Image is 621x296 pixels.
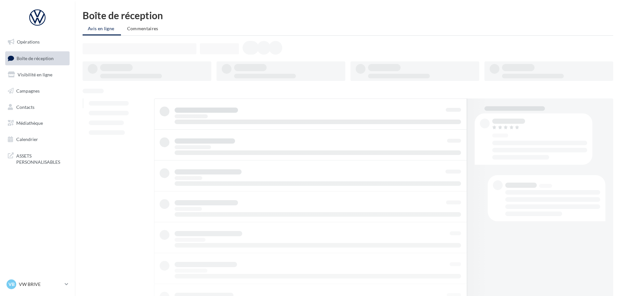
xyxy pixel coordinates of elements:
[5,278,70,290] a: VB VW BRIVE
[17,55,54,61] span: Boîte de réception
[83,10,613,20] div: Boîte de réception
[16,88,40,94] span: Campagnes
[4,51,71,65] a: Boîte de réception
[19,281,62,288] p: VW BRIVE
[16,151,67,165] span: ASSETS PERSONNALISABLES
[4,84,71,98] a: Campagnes
[4,68,71,82] a: Visibilité en ligne
[127,26,158,31] span: Commentaires
[16,136,38,142] span: Calendrier
[17,39,40,45] span: Opérations
[16,120,43,126] span: Médiathèque
[18,72,52,77] span: Visibilité en ligne
[16,104,34,109] span: Contacts
[8,281,15,288] span: VB
[4,133,71,146] a: Calendrier
[4,35,71,49] a: Opérations
[4,149,71,168] a: ASSETS PERSONNALISABLES
[4,116,71,130] a: Médiathèque
[4,100,71,114] a: Contacts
